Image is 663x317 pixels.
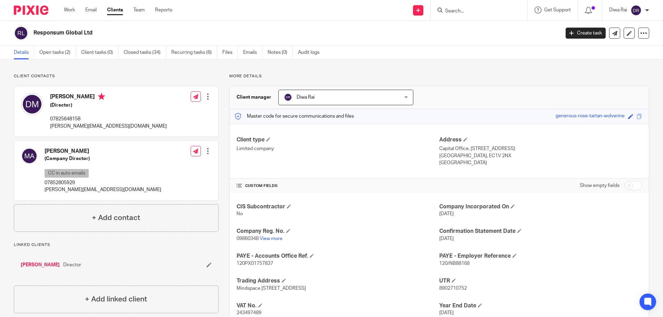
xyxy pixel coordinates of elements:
p: [PERSON_NAME][EMAIL_ADDRESS][DOMAIN_NAME] [50,123,167,130]
p: Master code for secure communications and files [235,113,354,120]
span: 120/NB88168 [439,261,470,266]
img: svg%3E [284,93,292,101]
span: 8902710752 [439,286,467,291]
i: Primary [98,93,105,100]
a: Audit logs [298,46,325,59]
div: generous-rose-tartan-wolverine [556,112,625,120]
h4: UTR [439,277,642,285]
p: CC in auto emails [45,169,89,178]
span: Mindspace [STREET_ADDRESS] [237,286,306,291]
p: 07825648158 [50,116,167,122]
span: Diwa Rai [297,95,315,100]
h3: Client manager [237,94,271,101]
h4: PAYE - Accounts Office Ref. [237,252,439,260]
a: Work [64,7,75,13]
p: [PERSON_NAME][EMAIL_ADDRESS][DOMAIN_NAME] [45,186,161,193]
a: Recurring tasks (6) [171,46,217,59]
span: 243497489 [237,310,261,315]
h4: Company Reg. No. [237,228,439,235]
h4: Trading Address [237,277,439,285]
label: Show empty fields [580,182,619,189]
h4: [PERSON_NAME] [50,93,167,102]
span: [DATE] [439,310,454,315]
h2: Responsum Global Ltd [33,29,451,37]
a: Details [14,46,34,59]
img: svg%3E [21,148,38,164]
h4: VAT No. [237,302,439,309]
a: Email [85,7,97,13]
h4: CUSTOM FIELDS [237,183,439,189]
p: [GEOGRAPHIC_DATA] [439,159,642,166]
a: [PERSON_NAME] [21,261,60,268]
h4: Address [439,136,642,143]
h4: CIS Subcontractor [237,203,439,210]
span: 09860348 [237,236,259,241]
p: Capital Office, [STREET_ADDRESS] [439,145,642,152]
img: svg%3E [14,26,28,40]
h4: Confirmation Statement Date [439,228,642,235]
span: Director [63,261,81,268]
p: Limited company [237,145,439,152]
img: svg%3E [631,5,642,16]
h4: PAYE - Employer Reference [439,252,642,260]
h4: + Add contact [92,212,140,223]
p: Diwa Rai [609,7,627,13]
a: Emails [243,46,262,59]
a: Notes (0) [268,46,293,59]
span: [DATE] [439,211,454,216]
h4: [PERSON_NAME] [45,148,161,155]
a: Team [133,7,145,13]
img: svg%3E [21,93,43,115]
a: Reports [155,7,172,13]
a: Open tasks (2) [39,46,76,59]
input: Search [444,8,507,14]
h5: (Company Director) [45,155,161,162]
span: [DATE] [439,236,454,241]
h4: Year End Date [439,302,642,309]
span: No [237,211,243,216]
p: 07852805929 [45,179,161,186]
a: Client tasks (0) [81,46,118,59]
h4: Client type [237,136,439,143]
p: Linked clients [14,242,219,248]
a: Create task [566,28,606,39]
h4: Company Incorporated On [439,203,642,210]
a: Files [222,46,238,59]
a: Clients [107,7,123,13]
span: 120PX01757837 [237,261,273,266]
h4: + Add linked client [85,294,147,305]
p: More details [229,73,649,79]
p: [GEOGRAPHIC_DATA], EC1V 2NX [439,152,642,159]
a: Closed tasks (34) [124,46,166,59]
span: Get Support [544,8,571,12]
p: Client contacts [14,73,219,79]
a: View more [260,236,282,241]
img: Pixie [14,6,48,15]
h5: (Director) [50,102,167,109]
